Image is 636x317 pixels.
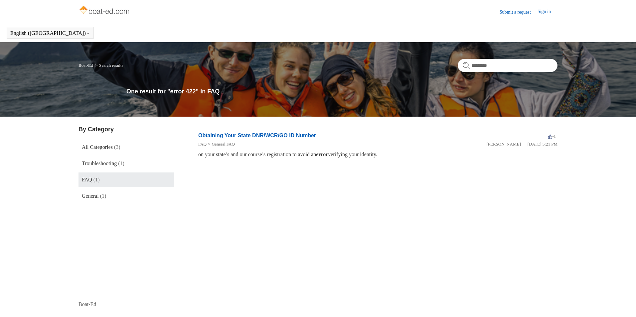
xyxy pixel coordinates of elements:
[207,141,235,148] li: General FAQ
[10,30,90,36] button: English ([GEOGRAPHIC_DATA])
[94,63,123,68] li: Search results
[548,134,556,139] span: -1
[79,300,96,308] a: Boat-Ed
[198,142,207,147] a: FAQ
[126,87,557,96] h1: One result for "error 422" in FAQ
[486,141,521,148] li: [PERSON_NAME]
[118,160,124,166] span: (1)
[79,189,174,203] a: General (1)
[100,193,106,199] span: (1)
[79,140,174,155] a: All Categories (3)
[528,142,557,147] time: 01/05/2024, 17:21
[212,142,235,147] a: General FAQ
[79,63,93,68] a: Boat-Ed
[79,156,174,171] a: Troubleshooting (1)
[198,133,316,138] a: Obtaining Your State DNR/WCR/GO ID Number
[538,8,557,16] a: Sign in
[79,172,174,187] a: FAQ (1)
[79,125,174,134] h3: By Category
[198,141,207,148] li: FAQ
[82,160,117,166] span: Troubleshooting
[316,152,328,157] em: error
[82,144,113,150] span: All Categories
[500,9,538,16] a: Submit a request
[82,177,92,182] span: FAQ
[79,63,94,68] li: Boat-Ed
[114,144,120,150] span: (3)
[458,59,557,72] input: Search
[198,151,557,158] div: on your state’s and our course’s registration to avoid an verifying your identity.
[82,193,99,199] span: General
[93,177,100,182] span: (1)
[79,4,131,17] img: Boat-Ed Help Center home page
